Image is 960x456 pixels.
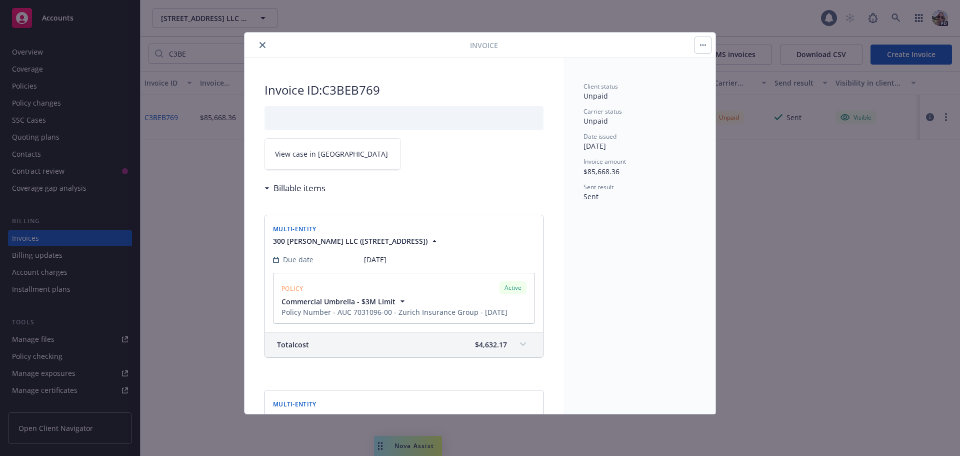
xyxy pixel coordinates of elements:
[273,236,427,246] span: 300 [PERSON_NAME] LLC ([STREET_ADDRESS])
[281,307,507,317] div: Policy Number - AUC 7031096-00 - Zurich Insurance Group - [DATE]
[583,82,618,91] span: Client status
[470,40,498,51] span: Invoice
[583,107,622,116] span: Carrier status
[273,225,316,233] span: Multi-entity
[583,167,619,176] span: $85,668.36
[264,182,325,195] div: Billable items
[281,296,507,307] button: Commercial Umbrella - $3M Limit
[264,138,401,170] a: View case in [GEOGRAPHIC_DATA]
[273,411,427,421] span: 300 [PERSON_NAME] LLC ([STREET_ADDRESS])
[264,82,543,98] h2: Invoice ID: C3BEB769
[277,339,309,350] span: Total cost
[281,284,303,293] span: POLICY
[583,91,608,101] span: Unpaid
[583,141,606,151] span: [DATE]
[364,254,386,265] span: [DATE]
[499,281,526,294] div: Active
[283,254,313,265] span: Due date
[583,192,598,201] span: Sent
[475,339,507,350] span: $4,632.17
[273,411,439,421] button: 300 [PERSON_NAME] LLC ([STREET_ADDRESS])
[265,332,543,357] div: Totalcost$4,632.17
[583,183,613,191] span: Sent result
[583,132,616,141] span: Date issued
[273,236,439,246] button: 300 [PERSON_NAME] LLC ([STREET_ADDRESS])
[583,157,626,166] span: Invoice amount
[583,116,608,126] span: Unpaid
[273,182,325,195] h3: Billable items
[273,400,316,408] span: Multi-entity
[256,39,268,51] button: close
[281,296,395,307] span: Commercial Umbrella - $3M Limit
[275,149,388,159] span: View case in [GEOGRAPHIC_DATA]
